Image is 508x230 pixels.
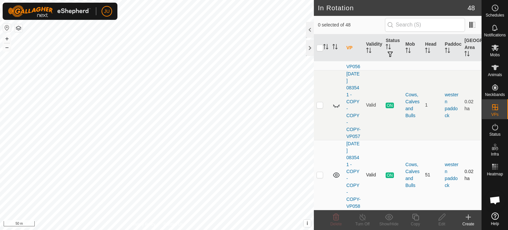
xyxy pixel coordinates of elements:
td: 1 [422,70,442,140]
td: 51 [422,140,442,210]
th: Head [422,34,442,62]
a: [DATE] 083541 - COPY - COPY - COPY-VP056 [346,1,360,69]
div: Open chat [485,190,505,210]
th: VP [344,34,363,62]
div: Copy [402,221,429,227]
div: Create [455,221,482,227]
img: Gallagher Logo [8,5,91,17]
span: Infra [491,152,499,156]
td: 0.02 ha [462,140,482,210]
span: Heatmap [487,172,503,176]
p-sorticon: Activate to sort [425,49,430,54]
button: i [304,220,311,227]
td: Valid [363,70,383,140]
span: Schedules [486,13,504,17]
span: Neckbands [485,93,505,97]
th: Mob [403,34,423,62]
button: – [3,43,11,51]
div: Turn Off [349,221,376,227]
a: Privacy Policy [131,221,156,227]
span: 0 selected of 48 [318,22,385,28]
th: [GEOGRAPHIC_DATA] Area [462,34,482,62]
div: Cows, Calves and Bulls [405,161,420,189]
span: Help [491,222,499,226]
a: Help [482,210,508,228]
button: Reset Map [3,24,11,32]
span: Delete [330,222,342,226]
th: Validity [363,34,383,62]
span: ON [386,172,394,178]
button: Map Layers [15,24,22,32]
p-sorticon: Activate to sort [386,45,391,50]
p-sorticon: Activate to sort [332,45,338,50]
p-sorticon: Activate to sort [323,45,328,50]
a: [DATE] 083541 - COPY - COPY - COPY-VP058 [346,141,360,209]
a: western paddock [445,162,458,188]
p-sorticon: Activate to sort [405,49,411,54]
span: ON [386,103,394,108]
span: JU [104,8,109,15]
span: 48 [468,3,475,13]
a: western paddock [445,92,458,118]
span: Status [489,132,500,136]
p-sorticon: Activate to sort [464,52,470,57]
span: Animals [488,73,502,77]
div: Cows, Calves and Bulls [405,91,420,119]
input: Search (S) [385,18,465,32]
div: Show/Hide [376,221,402,227]
button: + [3,35,11,43]
span: i [307,220,308,226]
td: Valid [363,140,383,210]
a: Contact Us [163,221,183,227]
th: Paddock [442,34,462,62]
h2: In Rotation [318,4,468,12]
td: 0.02 ha [462,70,482,140]
span: Mobs [490,53,500,57]
span: VPs [491,113,498,116]
p-sorticon: Activate to sort [366,49,371,54]
div: Edit [429,221,455,227]
span: Notifications [484,33,506,37]
th: Status [383,34,403,62]
a: [DATE] 083541 - COPY - COPY - COPY-VP057 [346,71,360,139]
p-sorticon: Activate to sort [445,49,450,54]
